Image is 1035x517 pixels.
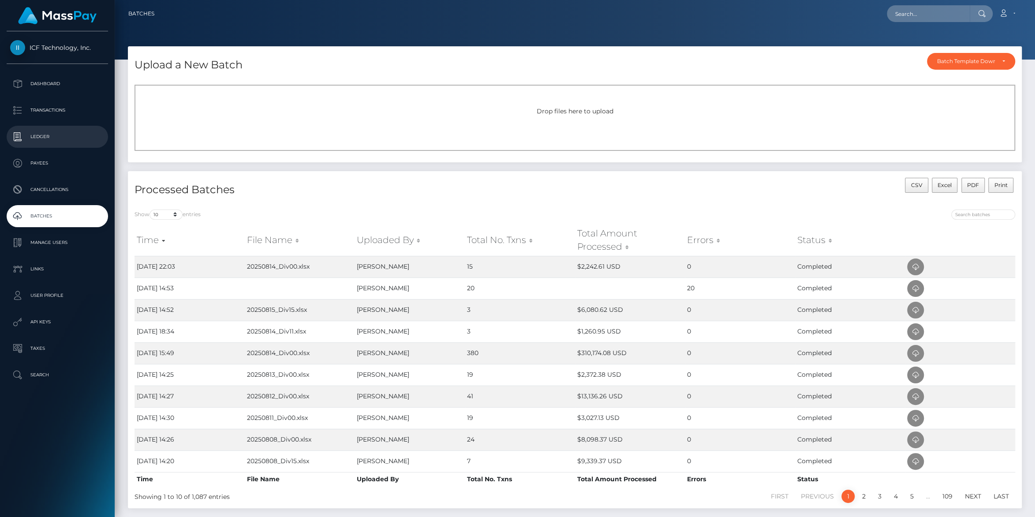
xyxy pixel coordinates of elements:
[961,178,985,193] button: PDF
[10,157,105,170] p: Payees
[135,364,245,386] td: [DATE] 14:25
[355,256,465,277] td: [PERSON_NAME]
[795,364,905,386] td: Completed
[685,429,795,450] td: 0
[938,490,957,503] a: 109
[938,182,952,188] span: Excel
[685,450,795,472] td: 0
[355,450,465,472] td: [PERSON_NAME]
[795,407,905,429] td: Completed
[465,225,575,256] th: Total No. Txns: activate to sort column ascending
[685,386,795,407] td: 0
[355,225,465,256] th: Uploaded By: activate to sort column ascending
[355,364,465,386] td: [PERSON_NAME]
[7,44,108,52] span: ICF Technology, Inc.
[10,77,105,90] p: Dashboard
[905,490,919,503] a: 5
[465,299,575,321] td: 3
[994,182,1008,188] span: Print
[135,450,245,472] td: [DATE] 14:20
[135,342,245,364] td: [DATE] 15:49
[873,490,886,503] a: 3
[685,342,795,364] td: 0
[932,178,958,193] button: Excel
[537,107,613,115] span: Drop files here to upload
[355,342,465,364] td: [PERSON_NAME]
[575,429,685,450] td: $8,098.37 USD
[7,337,108,360] a: Taxes
[7,285,108,307] a: User Profile
[795,277,905,299] td: Completed
[10,104,105,117] p: Transactions
[857,490,871,503] a: 2
[685,321,795,342] td: 0
[10,289,105,302] p: User Profile
[795,429,905,450] td: Completed
[685,256,795,277] td: 0
[245,429,355,450] td: 20250808_Div00.xlsx
[575,386,685,407] td: $13,136.26 USD
[575,364,685,386] td: $2,372.38 USD
[135,472,245,486] th: Time
[245,364,355,386] td: 20250813_Div00.xlsx
[355,321,465,342] td: [PERSON_NAME]
[135,407,245,429] td: [DATE] 14:30
[7,99,108,121] a: Transactions
[355,472,465,486] th: Uploaded By
[135,277,245,299] td: [DATE] 14:53
[135,429,245,450] td: [DATE] 14:26
[951,210,1015,220] input: Search batches
[10,210,105,223] p: Batches
[7,126,108,148] a: Ledger
[245,342,355,364] td: 20250814_Div00.xlsx
[465,277,575,299] td: 20
[465,472,575,486] th: Total No. Txns
[465,256,575,277] td: 15
[10,262,105,276] p: Links
[10,236,105,249] p: Manage Users
[905,178,928,193] button: CSV
[685,225,795,256] th: Errors: activate to sort column ascending
[10,342,105,355] p: Taxes
[795,342,905,364] td: Completed
[7,205,108,227] a: Batches
[685,299,795,321] td: 0
[685,277,795,299] td: 20
[937,58,995,65] div: Batch Template Download
[245,472,355,486] th: File Name
[575,321,685,342] td: $1,260.95 USD
[355,407,465,429] td: [PERSON_NAME]
[10,368,105,382] p: Search
[465,364,575,386] td: 19
[135,57,243,73] h4: Upload a New Batch
[795,225,905,256] th: Status: activate to sort column ascending
[355,386,465,407] td: [PERSON_NAME]
[7,73,108,95] a: Dashboard
[575,450,685,472] td: $9,339.37 USD
[245,225,355,256] th: File Name: activate to sort column ascending
[575,407,685,429] td: $3,027.13 USD
[245,386,355,407] td: 20250812_Div00.xlsx
[989,490,1014,503] a: Last
[135,321,245,342] td: [DATE] 18:34
[887,5,970,22] input: Search...
[465,429,575,450] td: 24
[575,299,685,321] td: $6,080.62 USD
[7,258,108,280] a: Links
[465,407,575,429] td: 19
[245,407,355,429] td: 20250811_Div00.xlsx
[685,364,795,386] td: 0
[10,130,105,143] p: Ledger
[245,256,355,277] td: 20250814_Div00.xlsx
[465,321,575,342] td: 3
[245,299,355,321] td: 20250815_Div15.xlsx
[7,311,108,333] a: API Keys
[135,299,245,321] td: [DATE] 14:52
[135,386,245,407] td: [DATE] 14:27
[7,364,108,386] a: Search
[128,4,154,23] a: Batches
[135,256,245,277] td: [DATE] 22:03
[967,182,979,188] span: PDF
[575,472,685,486] th: Total Amount Processed
[795,321,905,342] td: Completed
